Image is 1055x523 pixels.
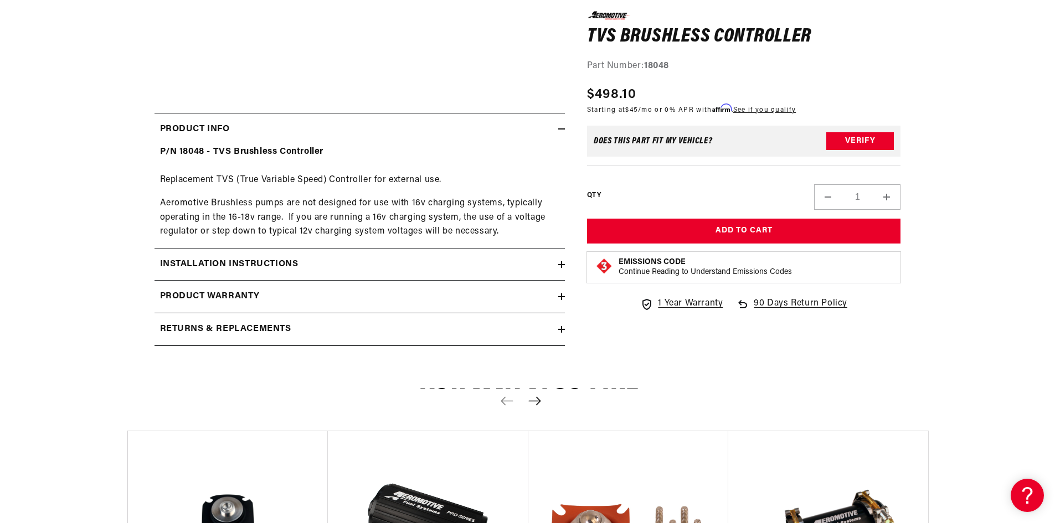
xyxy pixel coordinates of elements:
[155,248,565,281] summary: Installation Instructions
[619,258,686,266] strong: Emissions Code
[587,59,901,74] div: Part Number:
[712,103,732,112] span: Affirm
[619,257,792,277] button: Emissions CodeContinue Reading to Understand Emissions Codes
[640,297,723,311] a: 1 Year Warranty
[155,281,565,313] summary: Product warranty
[736,297,847,322] a: 90 Days Return Policy
[495,389,519,413] button: Previous slide
[160,122,230,137] h2: Product Info
[587,219,901,244] button: Add to Cart
[160,199,545,236] span: Aeromotive Brushless pumps are not designed for use with 16v charging systems, typically operatin...
[523,389,547,413] button: Next slide
[160,145,559,188] p: Replacement TVS (True Variable Speed) Controller for external use.
[160,257,299,272] h2: Installation Instructions
[587,84,636,104] span: $498.10
[594,137,713,146] div: Does This part fit My vehicle?
[625,106,638,113] span: $45
[595,257,613,275] img: Emissions code
[155,113,565,146] summary: Product Info
[587,191,601,200] label: QTY
[155,313,565,345] summary: Returns & replacements
[127,388,929,414] h2: You may also like
[587,104,796,115] p: Starting at /mo or 0% APR with .
[160,322,291,336] h2: Returns & replacements
[619,267,792,277] p: Continue Reading to Understand Emissions Codes
[733,106,796,113] a: See if you qualify - Learn more about Affirm Financing (opens in modal)
[658,297,723,311] span: 1 Year Warranty
[587,28,901,45] h1: TVS Brushless Controller
[826,132,894,150] button: Verify
[160,147,324,156] strong: P/N 18048 - TVS Brushless Controller
[160,289,260,304] h2: Product warranty
[644,61,669,70] strong: 18048
[754,297,847,322] span: 90 Days Return Policy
